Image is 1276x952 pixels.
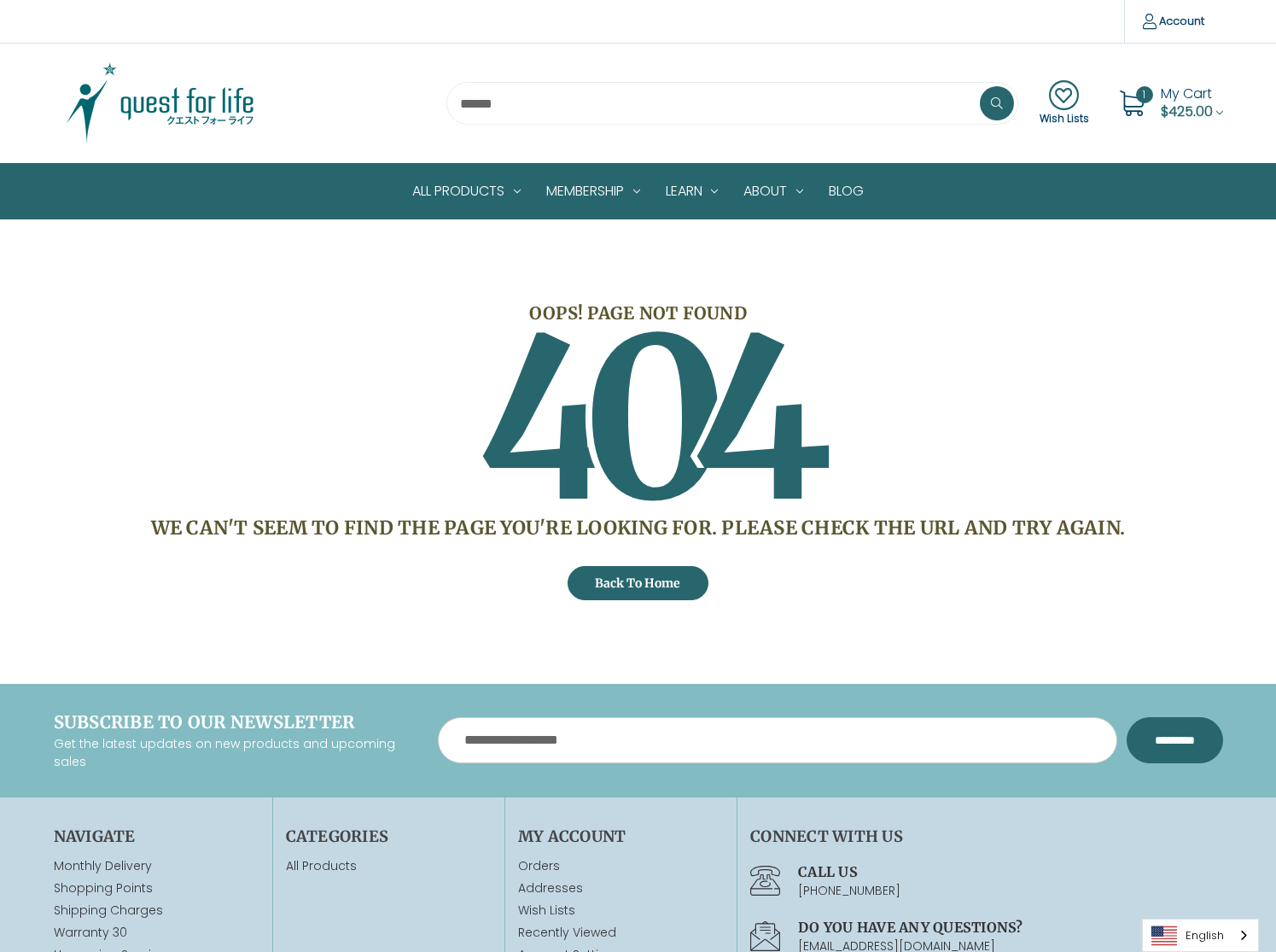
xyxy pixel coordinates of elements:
span: 4 [477,280,581,559]
a: Addresses [518,879,724,897]
img: Quest Group [54,61,267,146]
div: Language [1142,919,1259,952]
span: $425.00 [1161,102,1213,121]
h4: Subscribe to our newsletter [54,710,412,735]
a: Cart with 1 items [1161,84,1223,121]
span: 1 [1136,86,1153,103]
h4: Connect With Us [750,825,1222,848]
a: Monthly Delivery [54,857,152,874]
a: Warranty 30 [54,924,127,941]
h4: My Account [518,825,724,848]
a: About [731,164,816,219]
a: Learn [653,164,731,219]
a: Shopping Points [54,879,153,897]
a: Membership [533,164,653,219]
a: Wish Lists [518,902,724,920]
aside: Language selected: English [1142,919,1259,952]
span: My Cart [1161,84,1212,103]
h4: Categories [286,825,492,848]
h4: Do you have any questions? [798,917,1222,937]
p: Get the latest updates on new products and upcoming sales [54,735,412,771]
h4: Oops! Page not found [123,301,1153,326]
a: Blog [816,164,877,219]
a: All Products [286,857,357,874]
span: 0 [581,280,691,559]
a: Recently Viewed [518,924,724,942]
a: All Products [399,164,533,219]
a: [PHONE_NUMBER] [798,882,900,899]
a: Back To Home [568,566,709,600]
h3: We can't seem to find the page you're looking for. Please check the URL and try again. [123,514,1153,542]
span: 4 [691,280,798,559]
h4: Navigate [54,825,259,848]
a: English [1143,920,1258,951]
a: Orders [518,857,724,875]
a: Wish Lists [1040,80,1089,126]
a: Shipping Charges [54,902,163,919]
h4: Call us [798,861,1222,882]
